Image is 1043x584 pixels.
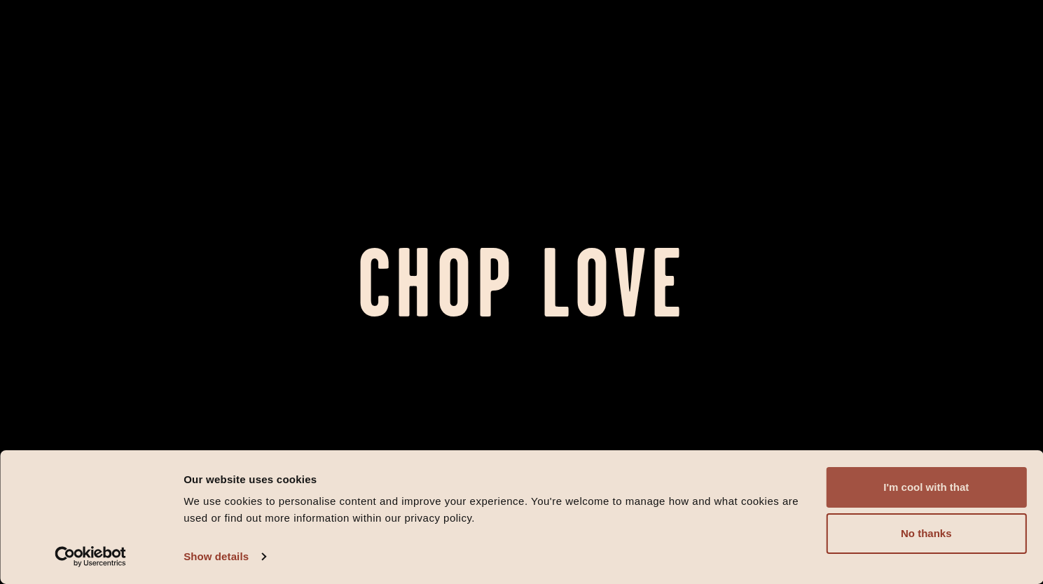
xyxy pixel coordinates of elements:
[184,493,810,527] div: We use cookies to personalise content and improve your experience. You're welcome to manage how a...
[826,467,1026,508] button: I'm cool with that
[826,513,1026,554] button: No thanks
[184,471,810,487] div: Our website uses cookies
[29,546,152,567] a: Usercentrics Cookiebot - opens in a new window
[184,546,265,567] a: Show details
